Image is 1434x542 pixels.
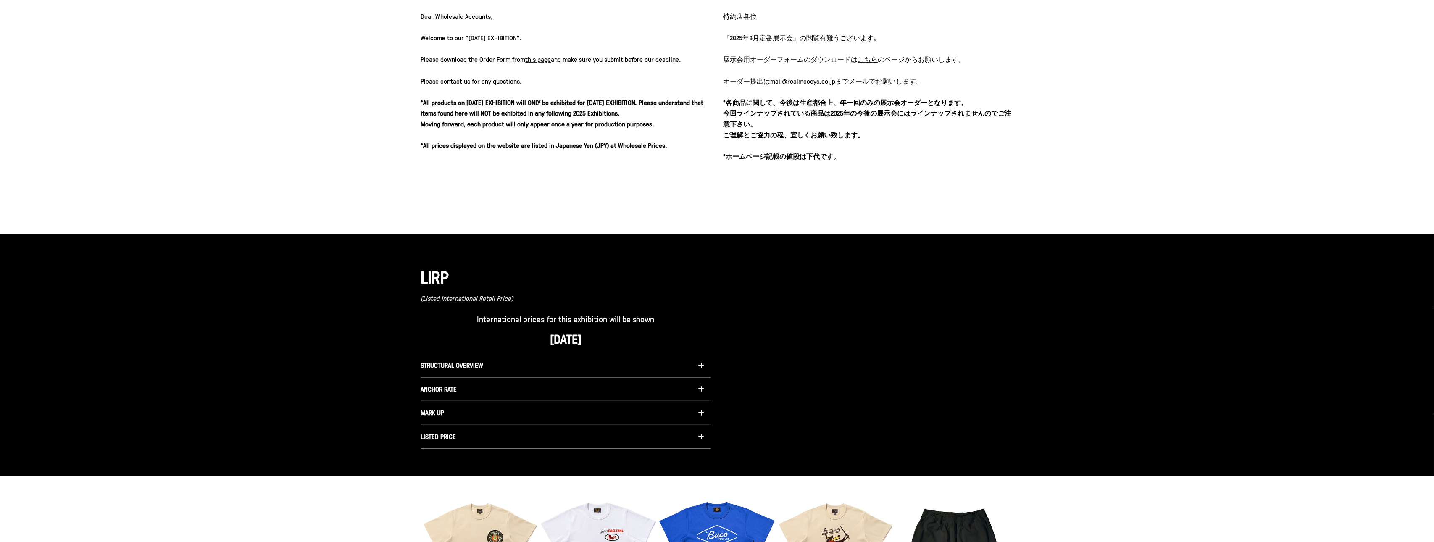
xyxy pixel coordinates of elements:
[421,354,711,378] button: STRUCTURAL OVERVIEW
[421,294,513,303] em: (Listed International Retail Price)
[421,408,445,417] span: MARK UP
[550,330,581,347] strong: [DATE]
[421,425,711,449] button: LISTED PRICE
[724,130,865,139] strong: ご理解とご協力の程、宜しくお願い致します。
[858,55,905,64] a: こちらのページ
[724,152,840,161] strong: *ホームページ記載の値段は下代です。
[858,55,878,64] u: こちら
[526,55,551,64] a: this page
[421,98,704,150] strong: *All products on [DATE] EXHIBITION will ONLY be exhibited for [DATE] EXHIBITION. Please understan...
[724,11,1013,162] p: 特約店各位 『2025年8月定番展示会』の閲覧有難うございます。 展示会用オーダーフォームのダウンロードは からお願いします。 オーダー提出はmail@realmccoys.co.jpまでメール...
[421,401,711,425] button: MARK UP
[421,312,711,326] p: International prices for this exhibition will be shown
[421,384,457,394] span: ANCHOR RATE
[421,378,711,402] button: ANCHOR RATE
[724,98,1012,129] strong: *各商品に関して、今後は生産都合上、年一回のみの展示会オーダーとなります。 今回ラインナップされている商品は2025年の今後の展示会にはラインナップされませんのでご注意下さい。
[421,266,711,288] h1: LIRP
[421,360,484,370] span: STRUCTURAL OVERVIEW
[421,432,456,441] span: LISTED PRICE
[421,11,711,151] p: Dear Wholesale Accounts, Welcome to our "[DATE] EXHIBITION". Please download the Order Form from ...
